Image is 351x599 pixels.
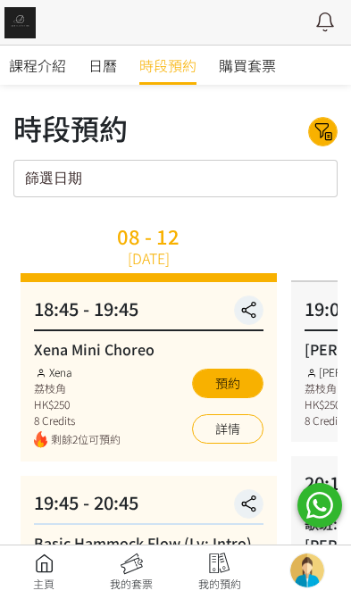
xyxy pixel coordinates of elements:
[34,364,121,380] div: Xena
[34,396,121,412] div: HK$250
[34,412,121,428] div: 8 Credits
[192,414,263,444] a: 詳情
[34,532,263,553] div: Basic Hammock Flow (Lv: Intro)
[9,46,66,85] a: 課程介紹
[34,380,121,396] div: 荔枝角
[13,160,338,197] input: 篩選日期
[139,46,196,85] a: 時段預約
[88,54,117,76] span: 日曆
[117,226,180,245] div: 08 - 12
[219,46,276,85] a: 購買套票
[139,54,196,76] span: 時段預約
[9,54,66,76] span: 課程介紹
[128,247,170,269] div: [DATE]
[51,431,121,448] span: 剩餘2位可預約
[34,338,263,360] div: Xena Mini Choreo
[192,369,263,398] button: 預約
[13,106,128,149] div: 時段預約
[34,295,263,331] div: 18:45 - 19:45
[88,46,117,85] a: 日曆
[219,54,276,76] span: 購買套票
[34,489,263,525] div: 19:45 - 20:45
[34,431,47,448] img: fire.png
